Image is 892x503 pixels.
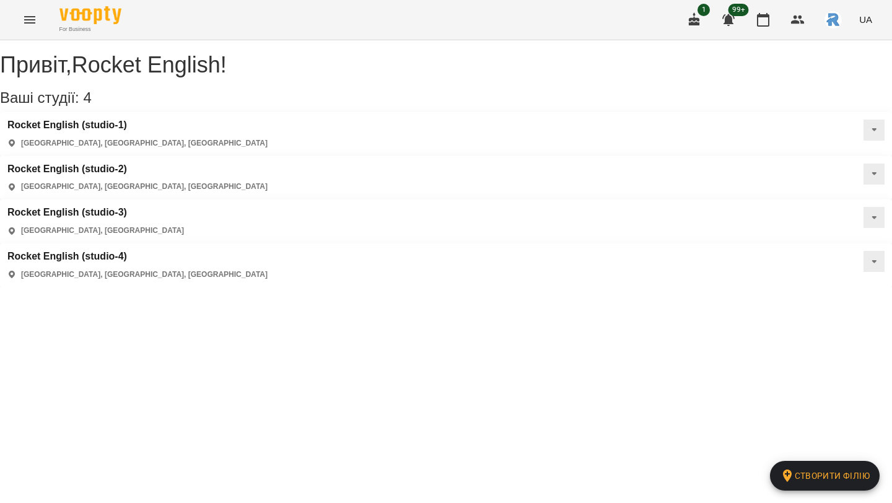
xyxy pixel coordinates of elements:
[21,225,184,236] p: [GEOGRAPHIC_DATA], [GEOGRAPHIC_DATA]
[83,89,91,106] span: 4
[21,182,268,192] p: [GEOGRAPHIC_DATA], [GEOGRAPHIC_DATA], [GEOGRAPHIC_DATA]
[859,13,872,26] span: UA
[59,25,121,33] span: For Business
[728,4,749,16] span: 99+
[7,251,268,262] a: Rocket English (studio-4)
[824,11,842,28] img: 4d5b4add5c842939a2da6fce33177f00.jpeg
[697,4,710,16] span: 1
[15,5,45,35] button: Menu
[7,207,184,218] a: Rocket English (studio-3)
[7,164,268,175] a: Rocket English (studio-2)
[7,120,268,131] a: Rocket English (studio-1)
[854,8,877,31] button: UA
[21,138,268,149] p: [GEOGRAPHIC_DATA], [GEOGRAPHIC_DATA], [GEOGRAPHIC_DATA]
[21,269,268,280] p: [GEOGRAPHIC_DATA], [GEOGRAPHIC_DATA], [GEOGRAPHIC_DATA]
[59,6,121,24] img: Voopty Logo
